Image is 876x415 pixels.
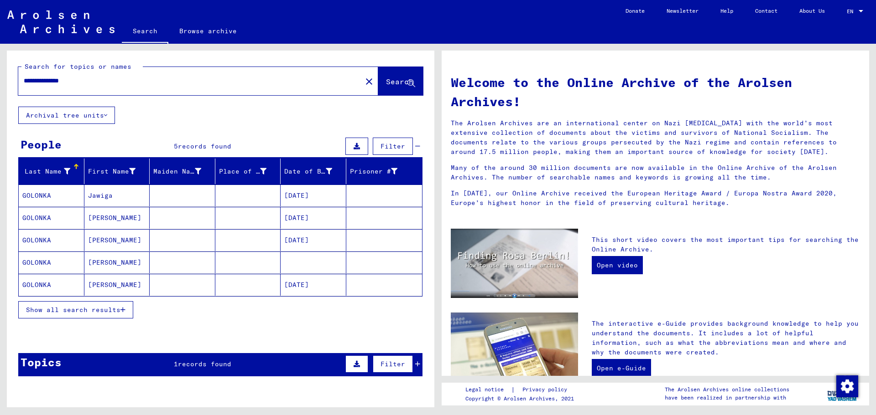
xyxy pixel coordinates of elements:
[122,20,168,44] a: Search
[381,360,405,368] span: Filter
[215,159,281,184] mat-header-cell: Place of Birth
[373,138,413,155] button: Filter
[150,159,215,184] mat-header-cell: Maiden Name
[825,382,860,405] img: yv_logo.png
[360,72,378,90] button: Clear
[451,73,860,111] h1: Welcome to the Online Archive of the Arolsen Archives!
[281,159,346,184] mat-header-cell: Date of Birth
[178,360,231,368] span: records found
[665,394,789,402] p: have been realized in partnership with
[21,354,62,370] div: Topics
[88,167,136,176] div: First Name
[378,67,423,95] button: Search
[21,136,62,153] div: People
[451,313,578,397] img: eguide.jpg
[18,301,133,318] button: Show all search results
[84,159,150,184] mat-header-cell: First Name
[386,77,413,86] span: Search
[84,184,150,206] mat-cell: Jawiga
[19,274,84,296] mat-cell: GOLONKA
[84,274,150,296] mat-cell: [PERSON_NAME]
[168,20,248,42] a: Browse archive
[19,251,84,273] mat-cell: GOLONKA
[219,164,281,179] div: Place of Birth
[174,142,178,150] span: 5
[153,167,201,176] div: Maiden Name
[25,62,131,71] mat-label: Search for topics or names
[281,229,346,251] mat-cell: [DATE]
[19,184,84,206] mat-cell: GOLONKA
[219,167,267,176] div: Place of Birth
[153,164,215,179] div: Maiden Name
[84,207,150,229] mat-cell: [PERSON_NAME]
[465,385,578,395] div: |
[381,142,405,150] span: Filter
[284,164,346,179] div: Date of Birth
[7,10,115,33] img: Arolsen_neg.svg
[18,107,115,124] button: Archival tree units
[465,385,511,395] a: Legal notice
[364,76,375,87] mat-icon: close
[88,164,150,179] div: First Name
[665,385,789,394] p: The Arolsen Archives online collections
[465,395,578,403] p: Copyright © Arolsen Archives, 2021
[836,375,858,397] img: Change consent
[284,167,332,176] div: Date of Birth
[281,184,346,206] mat-cell: [DATE]
[373,355,413,373] button: Filter
[515,385,578,395] a: Privacy policy
[592,319,860,357] p: The interactive e-Guide provides background knowledge to help you understand the documents. It in...
[281,207,346,229] mat-cell: [DATE]
[592,235,860,254] p: This short video covers the most important tips for searching the Online Archive.
[19,207,84,229] mat-cell: GOLONKA
[350,164,412,179] div: Prisoner #
[84,229,150,251] mat-cell: [PERSON_NAME]
[26,306,120,314] span: Show all search results
[451,163,860,182] p: Many of the around 30 million documents are now available in the Online Archive of the Arolsen Ar...
[19,229,84,251] mat-cell: GOLONKA
[19,159,84,184] mat-header-cell: Last Name
[22,167,70,176] div: Last Name
[350,167,398,176] div: Prisoner #
[84,251,150,273] mat-cell: [PERSON_NAME]
[451,189,860,208] p: In [DATE], our Online Archive received the European Heritage Award / Europa Nostra Award 2020, Eu...
[22,164,84,179] div: Last Name
[847,8,857,15] span: EN
[451,118,860,157] p: The Arolsen Archives are an international center on Nazi [MEDICAL_DATA] with the world’s most ext...
[178,142,231,150] span: records found
[174,360,178,368] span: 1
[281,274,346,296] mat-cell: [DATE]
[592,359,651,377] a: Open e-Guide
[592,256,643,274] a: Open video
[346,159,422,184] mat-header-cell: Prisoner #
[451,229,578,298] img: video.jpg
